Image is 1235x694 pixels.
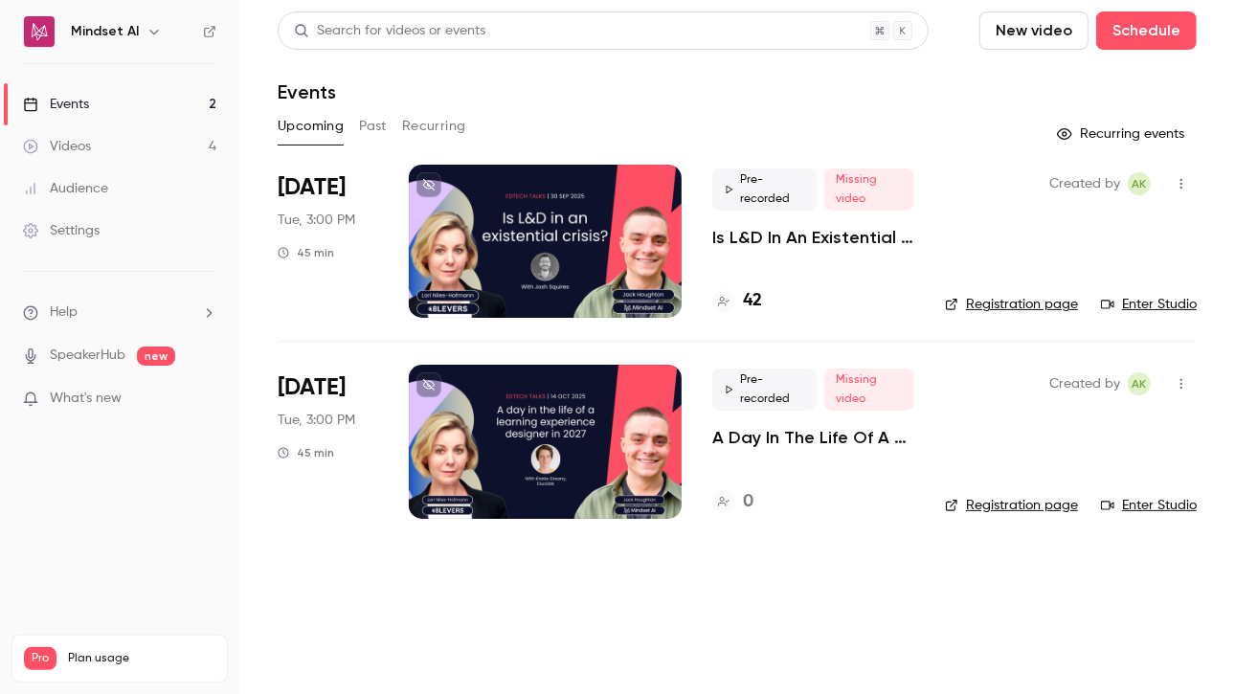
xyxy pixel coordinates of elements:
[743,489,753,515] h4: 0
[23,302,216,323] li: help-dropdown-opener
[824,369,914,411] span: Missing video
[712,288,762,314] a: 42
[193,391,216,408] iframe: Noticeable Trigger
[1048,119,1197,149] button: Recurring events
[278,372,346,403] span: [DATE]
[278,211,355,230] span: Tue, 3:00 PM
[294,21,485,41] div: Search for videos or events
[945,295,1078,314] a: Registration page
[278,172,346,203] span: [DATE]
[137,347,175,366] span: new
[1128,172,1151,195] span: Anna Kocsis
[1133,372,1147,395] span: AK
[1096,11,1197,50] button: Schedule
[824,168,914,211] span: Missing video
[1049,372,1120,395] span: Created by
[278,411,355,430] span: Tue, 3:00 PM
[945,496,1078,515] a: Registration page
[979,11,1089,50] button: New video
[24,647,56,670] span: Pro
[23,221,100,240] div: Settings
[24,16,55,47] img: Mindset AI
[23,179,108,198] div: Audience
[278,80,336,103] h1: Events
[278,245,334,260] div: 45 min
[1049,172,1120,195] span: Created by
[1133,172,1147,195] span: AK
[712,168,817,211] span: Pre-recorded
[712,489,753,515] a: 0
[50,302,78,323] span: Help
[23,95,89,114] div: Events
[68,651,215,666] span: Plan usage
[71,22,139,41] h6: Mindset AI
[1101,295,1197,314] a: Enter Studio
[23,137,91,156] div: Videos
[1101,496,1197,515] a: Enter Studio
[712,369,817,411] span: Pre-recorded
[50,346,125,366] a: SpeakerHub
[359,111,387,142] button: Past
[712,226,914,249] a: Is L&D In An Existential Crisis? | EdTech Talks EP1
[278,445,334,460] div: 45 min
[712,426,914,449] a: A Day In The Life Of A Learning Experience Designer In [DATE] | EdTech Talks EP2
[402,111,466,142] button: Recurring
[278,111,344,142] button: Upcoming
[278,365,378,518] div: Oct 14 Tue, 3:00 PM (Europe/London)
[278,165,378,318] div: Sep 30 Tue, 3:00 PM (Europe/London)
[743,288,762,314] h4: 42
[1128,372,1151,395] span: Anna Kocsis
[50,389,122,409] span: What's new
